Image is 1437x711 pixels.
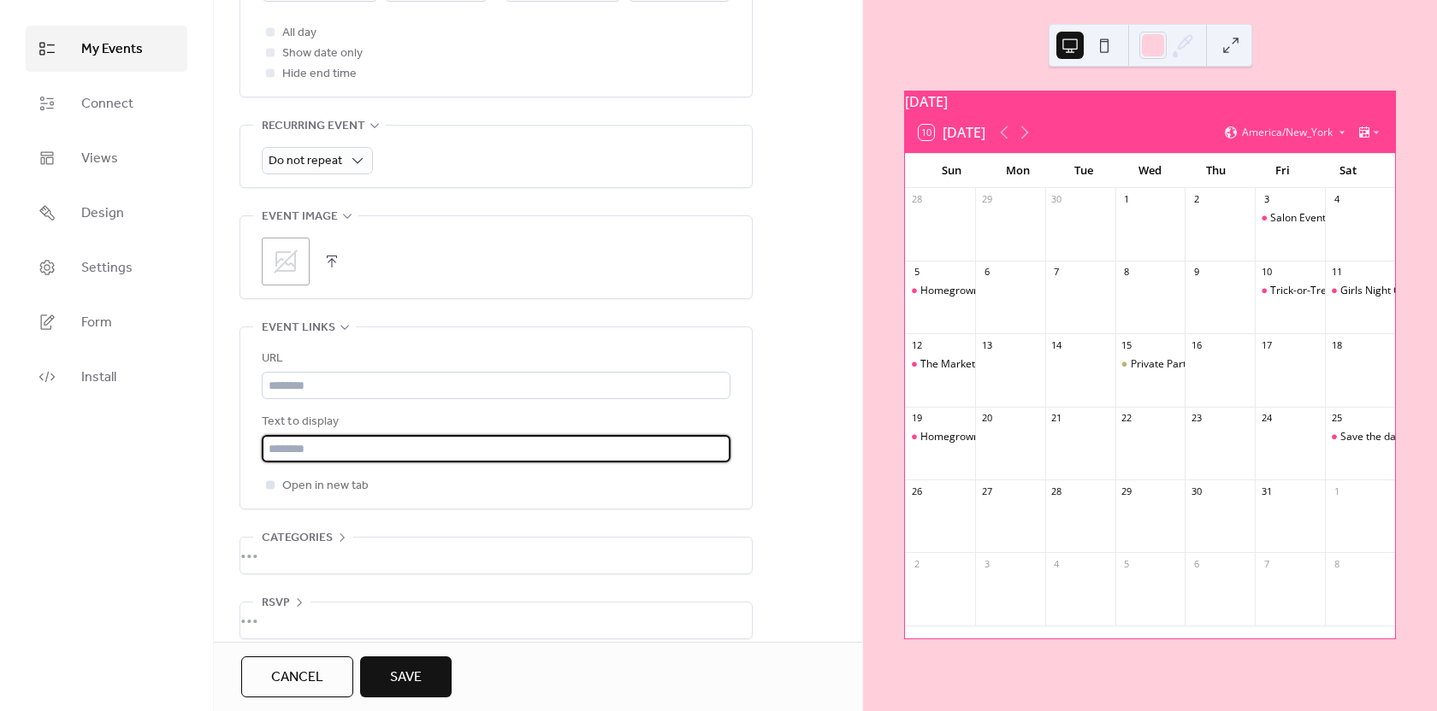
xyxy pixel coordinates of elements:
div: 9 [1190,266,1203,279]
div: 16 [1190,338,1203,351]
div: 5 [1121,557,1133,570]
div: 5 [910,266,923,279]
span: America/New_York [1242,127,1333,138]
div: 29 [1121,485,1133,497]
div: 14 [1050,338,1063,351]
div: ••• [240,538,752,573]
div: 17 [1260,338,1273,351]
div: 25 [1330,412,1343,425]
div: 27 [980,485,993,497]
div: 28 [1050,485,1063,497]
span: Connect [81,94,133,115]
div: Private Party ⛓️‍💥 [1115,357,1186,372]
a: Views [26,135,187,181]
div: Tue [1051,154,1117,188]
div: URL [262,349,727,369]
div: Thu [1183,154,1249,188]
div: Salon Event [1270,211,1326,226]
a: Design [26,190,187,236]
div: Homegrown in Horizon West Market🍊 [905,284,975,298]
span: Event image [262,207,338,227]
div: 22 [1121,412,1133,425]
div: 6 [1190,557,1203,570]
div: 23 [1190,412,1203,425]
div: 26 [910,485,923,497]
div: Salon Event [1255,211,1325,226]
div: Homegrown in [GEOGRAPHIC_DATA]🍊 [920,284,1109,298]
span: Categories [262,528,333,549]
div: [DATE] [905,91,1395,112]
div: Text to display [262,412,727,432]
div: The Marketplace of Magic✨ [905,357,975,372]
a: Connect [26,80,187,126]
span: Save [390,667,422,688]
div: 1 [1330,485,1343,497]
div: Wed [1117,154,1183,188]
span: Do not repeat [269,150,342,173]
div: 12 [910,338,923,351]
div: ; [262,238,310,285]
div: 4 [1330,193,1343,206]
a: Install [26,354,187,400]
div: 2 [910,557,923,570]
div: 4 [1050,557,1063,570]
div: 20 [980,412,993,425]
div: Trick-or-Treat Market Crawl 👻 [1255,284,1325,298]
div: Sat [1316,154,1381,188]
a: My Events [26,26,187,72]
div: Homegrown in [GEOGRAPHIC_DATA]🍊 [920,430,1109,444]
div: 6 [980,266,993,279]
span: Show date only [282,44,363,64]
span: Event links [262,318,335,338]
span: Cancel [271,667,323,688]
span: Form [81,313,112,333]
div: 11 [1330,266,1343,279]
div: Trick-or-Treat Market Crawl 👻 [1270,284,1418,298]
a: Form [26,299,187,345]
div: Save the date! [1340,430,1408,444]
div: 29 [980,193,993,206]
div: 7 [1050,266,1063,279]
div: 21 [1050,412,1063,425]
div: 8 [1330,557,1343,570]
span: Hide end time [282,64,357,85]
span: Open in new tab [282,476,369,497]
div: Fri [1249,154,1315,188]
a: Settings [26,244,187,291]
div: 13 [980,338,993,351]
span: Recurring event [262,116,365,137]
span: Settings [81,258,133,279]
span: All day [282,23,316,44]
button: Save [360,656,452,697]
div: Save the date! [1325,430,1395,444]
div: 30 [1050,193,1063,206]
div: 18 [1330,338,1343,351]
div: Homegrown in Horizon West Market🍊 [905,430,975,444]
div: 30 [1190,485,1203,497]
div: 3 [1260,193,1273,206]
div: 31 [1260,485,1273,497]
span: My Events [81,39,143,60]
div: 15 [1121,338,1133,351]
div: 2 [1190,193,1203,206]
div: ••• [240,602,752,638]
button: 10[DATE] [913,120,991,144]
div: The Marketplace of Magic✨ [920,357,1057,372]
div: Private Party ⛓️‍💥 [1131,357,1207,372]
span: RSVP [262,593,290,614]
span: Design [81,203,124,224]
div: Mon [985,154,1050,188]
div: 7 [1260,557,1273,570]
button: Cancel [241,656,353,697]
div: 10 [1260,266,1273,279]
span: Views [81,149,118,169]
div: 8 [1121,266,1133,279]
div: Sun [919,154,985,188]
span: Install [81,367,116,388]
div: 3 [980,557,993,570]
div: 19 [910,412,923,425]
div: 24 [1260,412,1273,425]
div: Girls Night Out 👻 [1325,284,1395,298]
div: 1 [1121,193,1133,206]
